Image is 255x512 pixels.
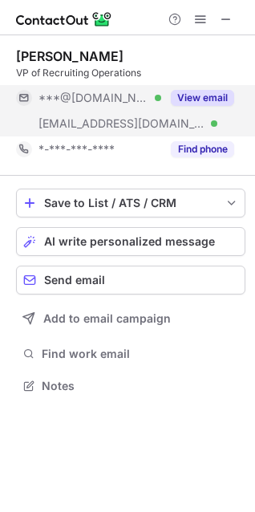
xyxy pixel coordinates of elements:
div: [PERSON_NAME] [16,48,123,64]
span: ***@[DOMAIN_NAME] [38,91,149,105]
img: ContactOut v5.3.10 [16,10,112,29]
span: Find work email [42,347,239,361]
span: Notes [42,379,239,393]
span: [EMAIL_ADDRESS][DOMAIN_NAME] [38,116,205,131]
span: AI write personalized message [44,235,215,248]
button: Send email [16,266,245,295]
span: Add to email campaign [43,312,171,325]
button: AI write personalized message [16,227,245,256]
button: Reveal Button [171,90,234,106]
div: Save to List / ATS / CRM [44,197,217,209]
button: Notes [16,375,245,397]
button: save-profile-one-click [16,189,245,217]
div: VP of Recruiting Operations [16,66,245,80]
button: Add to email campaign [16,304,245,333]
span: Send email [44,274,105,286]
button: Reveal Button [171,141,234,157]
button: Find work email [16,343,245,365]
